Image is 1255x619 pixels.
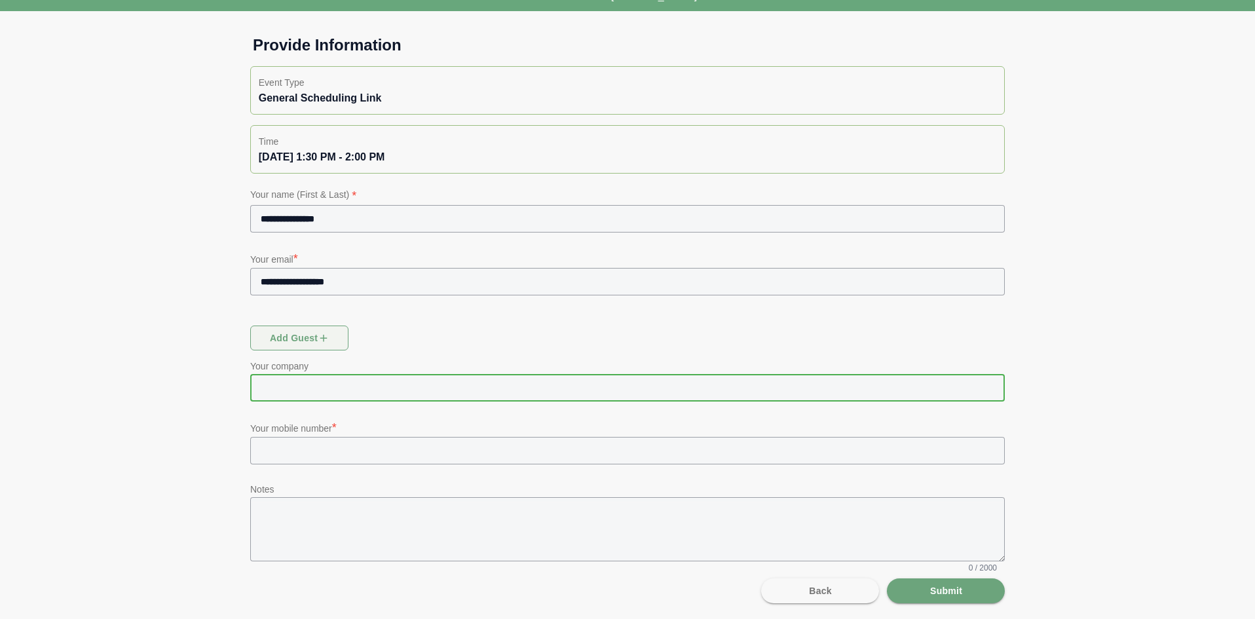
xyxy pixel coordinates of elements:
[250,481,1005,497] p: Notes
[259,149,996,165] div: [DATE] 1:30 PM - 2:00 PM
[250,250,1005,268] p: Your email
[929,578,962,603] span: Submit
[269,326,330,350] span: Add guest
[761,578,879,603] button: Back
[259,75,996,90] p: Event Type
[887,578,1005,603] button: Submit
[250,326,348,350] button: Add guest
[259,134,996,149] p: Time
[259,90,996,106] div: General Scheduling Link
[969,563,997,573] span: 0 / 2000
[250,187,1005,205] p: Your name (First & Last)
[250,419,1005,437] p: Your mobile number
[250,358,1005,374] p: Your company
[242,35,1013,56] h1: Provide Information
[808,578,832,603] span: Back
